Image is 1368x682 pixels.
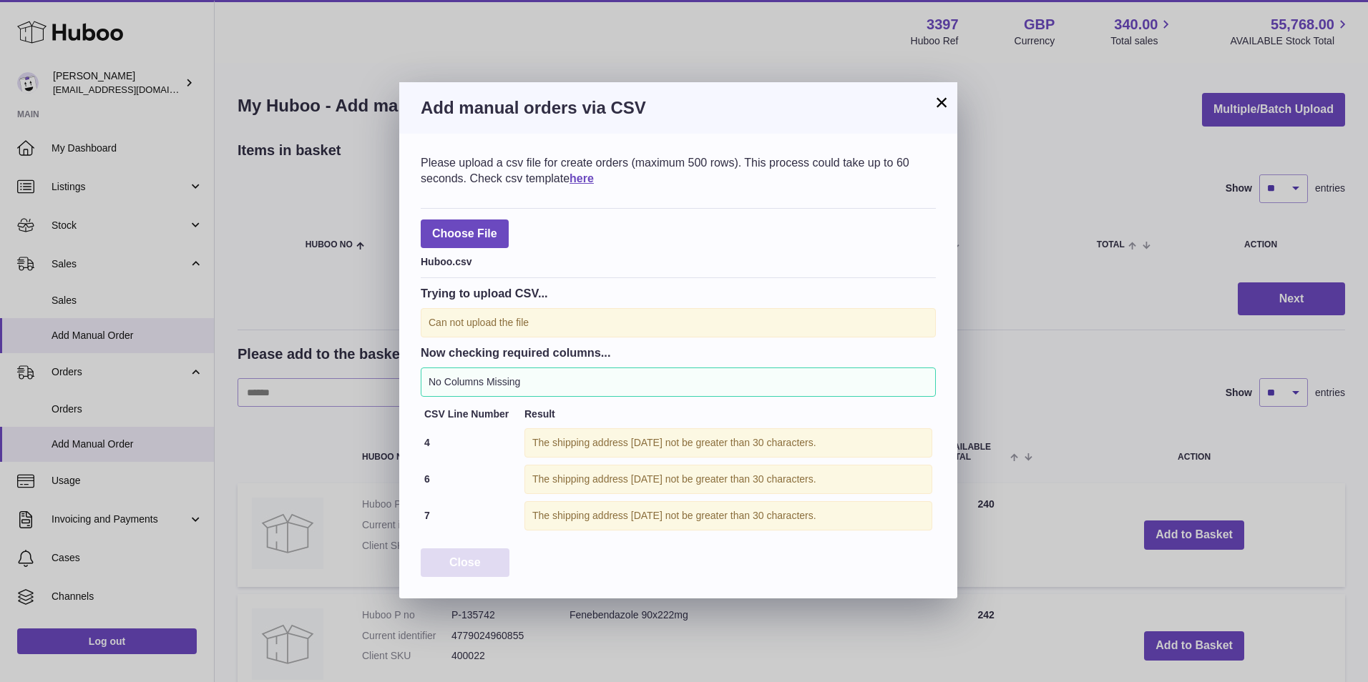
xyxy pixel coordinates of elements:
button: × [933,94,950,111]
div: The shipping address [DATE] not be greater than 30 characters. [524,501,932,530]
button: Close [421,548,509,578]
div: No Columns Missing [421,367,936,397]
h3: Trying to upload CSV... [421,285,936,301]
div: Can not upload the file [421,308,936,337]
div: Huboo.csv [421,252,936,269]
span: Choose File [421,219,509,249]
a: here [570,172,594,184]
div: The shipping address [DATE] not be greater than 30 characters. [524,428,932,458]
h3: Now checking required columns... [421,345,936,360]
th: Result [521,404,936,425]
strong: 4 [424,437,430,448]
div: The shipping address [DATE] not be greater than 30 characters. [524,465,932,494]
span: Close [449,556,481,568]
strong: 6 [424,473,430,485]
div: Please upload a csv file for create orders (maximum 500 rows). This process could take up to 60 s... [421,155,936,186]
th: CSV Line Number [421,404,521,425]
h3: Add manual orders via CSV [421,97,936,119]
strong: 7 [424,510,430,521]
